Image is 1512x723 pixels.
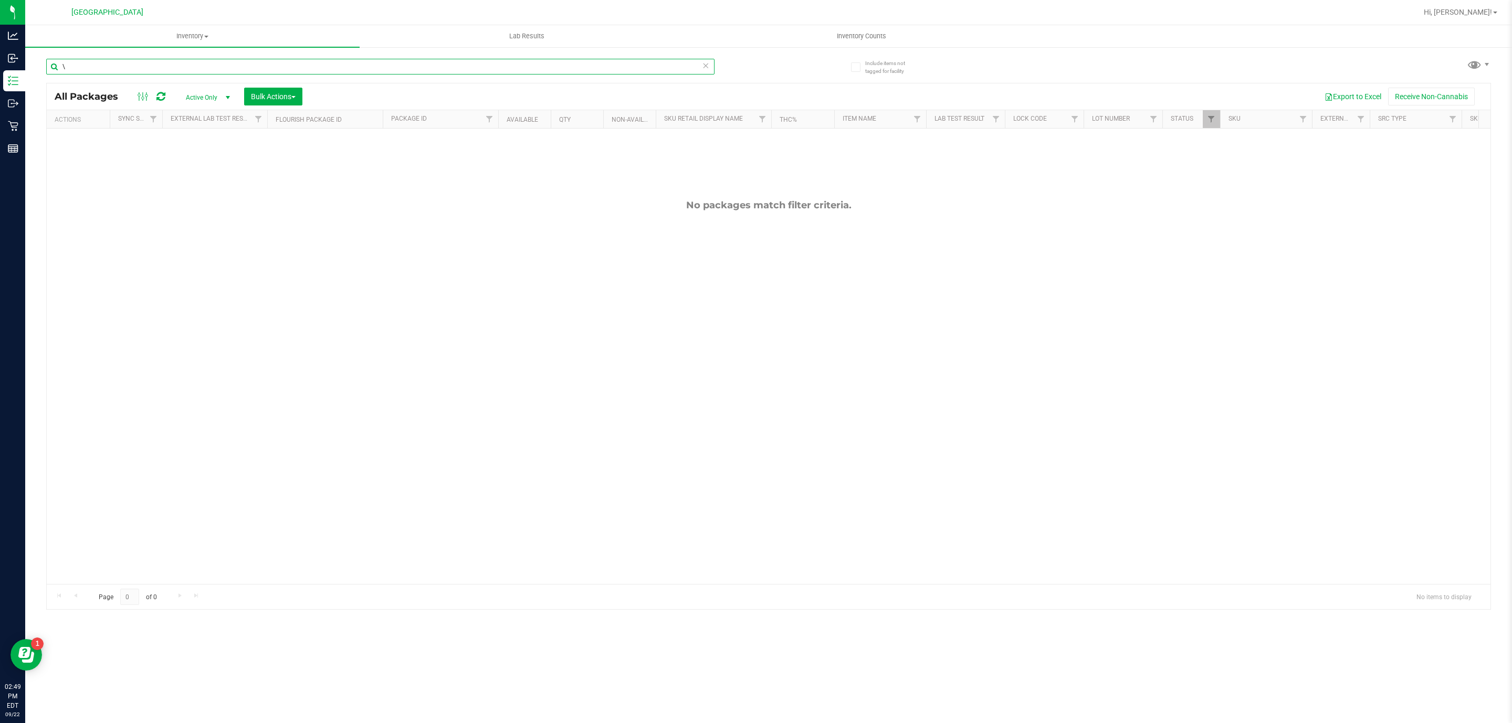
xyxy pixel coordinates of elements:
[481,110,498,128] a: Filter
[31,637,44,650] iframe: Resource center unread badge
[843,115,876,122] a: Item Name
[1320,115,1383,122] a: External/Internal
[25,25,360,47] a: Inventory
[5,710,20,718] p: 09/22
[47,199,1490,211] div: No packages match filter criteria.
[244,88,302,105] button: Bulk Actions
[118,115,159,122] a: Sync Status
[55,91,129,102] span: All Packages
[988,110,1005,128] a: Filter
[1171,115,1193,122] a: Status
[46,59,715,75] input: Search Package ID, Item Name, SKU, Lot or Part Number...
[1145,110,1162,128] a: Filter
[10,639,42,671] iframe: Resource center
[1352,110,1370,128] a: Filter
[865,59,918,75] span: Include items not tagged for facility
[1444,110,1462,128] a: Filter
[55,116,106,123] div: Actions
[5,682,20,710] p: 02:49 PM EDT
[909,110,926,128] a: Filter
[1092,115,1130,122] a: Lot Number
[8,121,18,131] inline-svg: Retail
[171,115,253,122] a: External Lab Test Result
[1066,110,1084,128] a: Filter
[934,115,984,122] a: Lab Test Result
[90,589,165,605] span: Page of 0
[276,116,342,123] a: Flourish Package ID
[1318,88,1388,105] button: Export to Excel
[251,92,296,101] span: Bulk Actions
[1203,110,1220,128] a: Filter
[25,31,360,41] span: Inventory
[8,53,18,63] inline-svg: Inbound
[612,116,658,123] a: Non-Available
[8,76,18,86] inline-svg: Inventory
[1388,88,1475,105] button: Receive Non-Cannabis
[754,110,771,128] a: Filter
[1408,589,1480,604] span: No items to display
[1295,110,1312,128] a: Filter
[8,98,18,109] inline-svg: Outbound
[780,116,797,123] a: THC%
[360,25,694,47] a: Lab Results
[1470,115,1501,122] a: SKU Name
[1424,8,1492,16] span: Hi, [PERSON_NAME]!
[8,143,18,154] inline-svg: Reports
[8,30,18,41] inline-svg: Analytics
[71,8,143,17] span: [GEOGRAPHIC_DATA]
[1013,115,1047,122] a: Lock Code
[391,115,427,122] a: Package ID
[507,116,538,123] a: Available
[250,110,267,128] a: Filter
[664,115,743,122] a: Sku Retail Display Name
[145,110,162,128] a: Filter
[702,59,709,72] span: Clear
[823,31,900,41] span: Inventory Counts
[559,116,571,123] a: Qty
[1378,115,1406,122] a: Src Type
[1228,115,1241,122] a: SKU
[694,25,1028,47] a: Inventory Counts
[495,31,559,41] span: Lab Results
